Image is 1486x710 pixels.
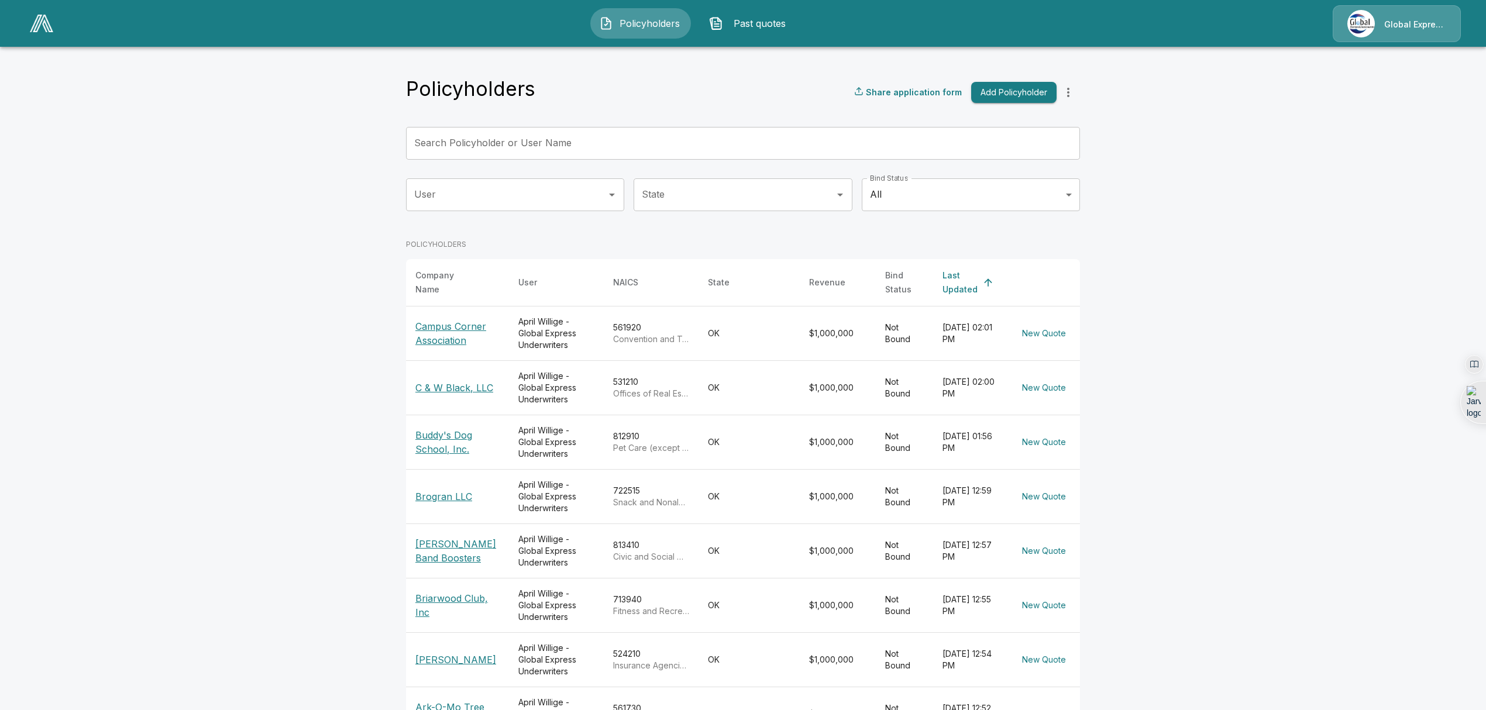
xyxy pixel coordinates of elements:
td: Not Bound [876,415,933,469]
p: Offices of Real Estate Agents and Brokers [613,388,689,399]
p: POLICYHOLDERS [406,239,1080,250]
p: [PERSON_NAME] [415,653,500,667]
td: [DATE] 01:56 PM [933,415,1008,469]
button: more [1057,81,1080,104]
td: [DATE] 12:54 PM [933,633,1008,687]
button: New Quote [1017,323,1071,344]
td: $1,000,000 [800,633,876,687]
div: Last Updated [942,268,978,297]
td: OK [699,415,800,469]
div: April Willige - Global Express Underwriters [518,642,594,677]
button: New Quote [1017,649,1071,671]
div: 812910 [613,430,689,454]
p: Briarwood Club, Inc [415,591,500,619]
h4: Policyholders [406,77,535,101]
div: 531210 [613,376,689,399]
button: Add Policyholder [971,82,1057,104]
div: April Willige - Global Express Underwriters [518,588,594,623]
td: $1,000,000 [800,470,876,524]
td: $1,000,000 [800,524,876,578]
td: [DATE] 12:57 PM [933,524,1008,578]
div: 813410 [613,539,689,563]
div: Revenue [809,275,845,289]
button: Policyholders IconPolicyholders [590,8,691,39]
div: 561920 [613,322,689,345]
div: Company Name [415,268,479,297]
button: New Quote [1017,432,1071,453]
td: [DATE] 02:00 PM [933,360,1008,415]
td: [DATE] 02:01 PM [933,306,1008,360]
div: 713940 [613,594,689,617]
td: OK [699,578,800,633]
button: New Quote [1017,595,1071,616]
p: Snack and Nonalcoholic Beverage Bars [613,497,689,508]
p: Brogran LLC [415,490,500,504]
td: OK [699,633,800,687]
div: April Willige - Global Express Underwriters [518,479,594,514]
button: Past quotes IconPast quotes [700,8,801,39]
p: Civic and Social Organizations [613,551,689,563]
button: New Quote [1017,540,1071,562]
p: Fitness and Recreational Sports Centers [613,605,689,617]
div: April Willige - Global Express Underwriters [518,425,594,460]
a: Agency IconGlobal Express Underwriters [1333,5,1461,42]
td: Not Bound [876,470,933,524]
span: Past quotes [728,16,792,30]
td: Not Bound [876,524,933,578]
p: [PERSON_NAME] Band Boosters [415,537,500,565]
div: NAICS [613,275,638,289]
td: Not Bound [876,578,933,633]
div: April Willige - Global Express Underwriters [518,316,594,351]
div: April Willige - Global Express Underwriters [518,533,594,568]
p: Campus Corner Association [415,319,500,347]
div: April Willige - Global Express Underwriters [518,370,594,405]
button: Open [604,187,620,203]
div: 524210 [613,648,689,671]
td: OK [699,524,800,578]
td: OK [699,360,800,415]
th: Bind Status [876,259,933,306]
p: Buddy's Dog School, Inc. [415,428,500,456]
button: New Quote [1017,486,1071,508]
td: Not Bound [876,306,933,360]
p: C & W Black, LLC [415,381,500,395]
td: OK [699,306,800,360]
div: 722515 [613,485,689,508]
button: New Quote [1017,377,1071,399]
img: Policyholders Icon [599,16,613,30]
img: AA Logo [30,15,53,32]
td: Not Bound [876,633,933,687]
div: All [862,178,1080,211]
td: $1,000,000 [800,306,876,360]
div: State [708,275,730,289]
a: Add Policyholder [966,82,1057,104]
p: Global Express Underwriters [1384,19,1446,30]
td: [DATE] 12:55 PM [933,578,1008,633]
span: Policyholders [618,16,682,30]
p: Convention and Trade Show Organizers [613,333,689,345]
p: Share application form [866,86,962,98]
img: Agency Icon [1347,10,1375,37]
td: $1,000,000 [800,415,876,469]
td: OK [699,470,800,524]
p: Pet Care (except Veterinary) Services [613,442,689,454]
img: Past quotes Icon [709,16,723,30]
td: $1,000,000 [800,360,876,415]
button: Open [832,187,848,203]
td: $1,000,000 [800,578,876,633]
label: Bind Status [870,173,908,183]
p: Insurance Agencies and Brokerages [613,660,689,671]
td: Not Bound [876,360,933,415]
div: User [518,275,537,289]
td: [DATE] 12:59 PM [933,470,1008,524]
